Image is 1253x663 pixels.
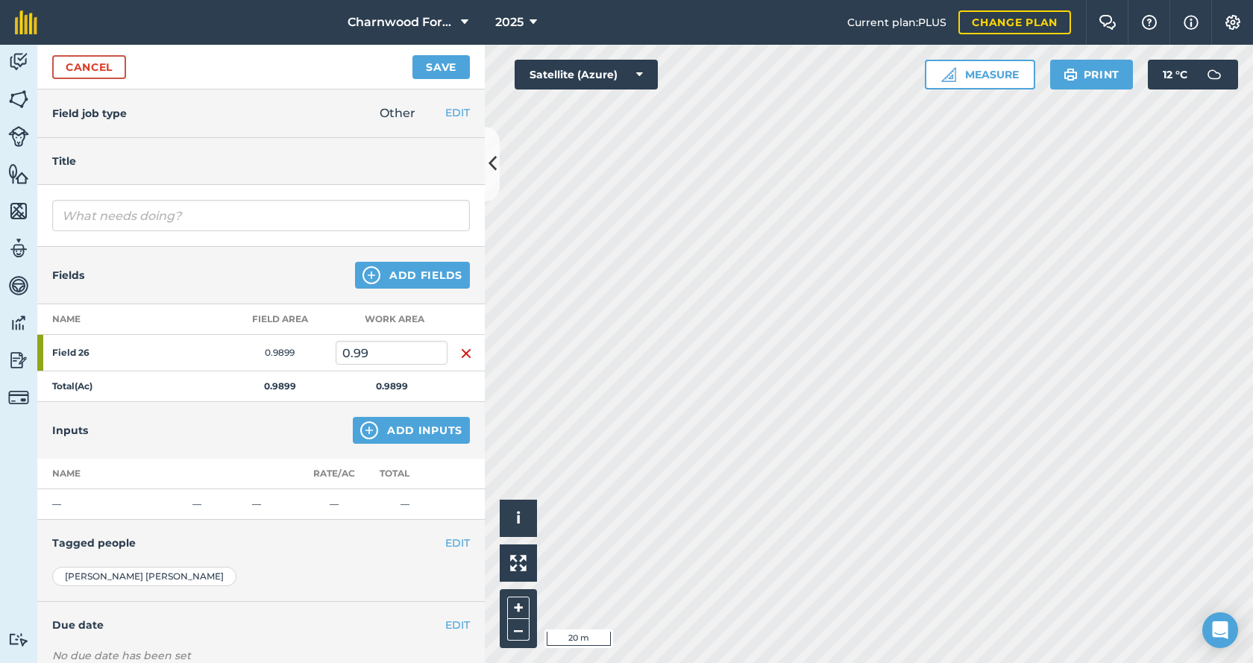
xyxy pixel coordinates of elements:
div: [PERSON_NAME] [PERSON_NAME] [52,567,236,586]
strong: Total ( Ac ) [52,380,92,392]
img: svg+xml;base64,PD94bWwgdmVyc2lvbj0iMS4wIiBlbmNvZGluZz0idXRmLTgiPz4KPCEtLSBHZW5lcmF0b3I6IEFkb2JlIE... [1199,60,1229,89]
button: Print [1050,60,1134,89]
span: Current plan : PLUS [847,14,946,31]
span: 12 ° C [1163,60,1187,89]
img: Two speech bubbles overlapping with the left bubble in the forefront [1099,15,1117,30]
h4: Inputs [52,422,88,439]
span: Charnwood Forest Alpacas [348,13,455,31]
button: Save [412,55,470,79]
img: fieldmargin Logo [15,10,37,34]
th: Name [37,304,224,335]
img: svg+xml;base64,PD94bWwgdmVyc2lvbj0iMS4wIiBlbmNvZGluZz0idXRmLTgiPz4KPCEtLSBHZW5lcmF0b3I6IEFkb2JlIE... [8,274,29,297]
div: Open Intercom Messenger [1202,612,1238,648]
h4: Due date [52,617,470,633]
img: svg+xml;base64,PHN2ZyB4bWxucz0iaHR0cDovL3d3dy53My5vcmcvMjAwMC9zdmciIHdpZHRoPSIxNyIgaGVpZ2h0PSIxNy... [1184,13,1199,31]
a: Cancel [52,55,126,79]
button: i [500,500,537,537]
th: Name [37,459,186,489]
button: EDIT [445,617,470,633]
td: — [186,489,246,520]
button: EDIT [445,104,470,121]
h4: Fields [52,267,84,283]
img: svg+xml;base64,PD94bWwgdmVyc2lvbj0iMS4wIiBlbmNvZGluZz0idXRmLTgiPz4KPCEtLSBHZW5lcmF0b3I6IEFkb2JlIE... [8,237,29,260]
img: A question mark icon [1140,15,1158,30]
th: Field Area [224,304,336,335]
img: svg+xml;base64,PHN2ZyB4bWxucz0iaHR0cDovL3d3dy53My5vcmcvMjAwMC9zdmciIHdpZHRoPSIxNiIgaGVpZ2h0PSIyNC... [460,345,472,362]
img: Four arrows, one pointing top left, one top right, one bottom right and the last bottom left [510,555,527,571]
h4: Title [52,153,470,169]
button: Add Inputs [353,417,470,444]
button: Add Fields [355,262,470,289]
th: Work area [336,304,447,335]
strong: 0.9899 [264,380,296,392]
th: Rate/ Ac [306,459,362,489]
img: svg+xml;base64,PHN2ZyB4bWxucz0iaHR0cDovL3d3dy53My5vcmcvMjAwMC9zdmciIHdpZHRoPSI1NiIgaGVpZ2h0PSI2MC... [8,200,29,222]
img: A cog icon [1224,15,1242,30]
td: — [246,489,306,520]
span: 2025 [495,13,524,31]
td: — [362,489,447,520]
button: Measure [925,60,1035,89]
h4: Field job type [52,105,127,122]
img: svg+xml;base64,PD94bWwgdmVyc2lvbj0iMS4wIiBlbmNvZGluZz0idXRmLTgiPz4KPCEtLSBHZW5lcmF0b3I6IEFkb2JlIE... [8,632,29,647]
button: 12 °C [1148,60,1238,89]
td: — [37,489,186,520]
h4: Tagged people [52,535,470,551]
td: — [306,489,362,520]
img: Ruler icon [941,67,956,82]
span: i [516,509,521,527]
img: svg+xml;base64,PHN2ZyB4bWxucz0iaHR0cDovL3d3dy53My5vcmcvMjAwMC9zdmciIHdpZHRoPSI1NiIgaGVpZ2h0PSI2MC... [8,163,29,185]
th: Total [362,459,447,489]
button: – [507,619,530,641]
input: What needs doing? [52,200,470,231]
div: No due date has been set [52,648,470,663]
img: svg+xml;base64,PD94bWwgdmVyc2lvbj0iMS4wIiBlbmNvZGluZz0idXRmLTgiPz4KPCEtLSBHZW5lcmF0b3I6IEFkb2JlIE... [8,349,29,371]
img: svg+xml;base64,PD94bWwgdmVyc2lvbj0iMS4wIiBlbmNvZGluZz0idXRmLTgiPz4KPCEtLSBHZW5lcmF0b3I6IEFkb2JlIE... [8,387,29,408]
span: Other [380,106,415,120]
img: svg+xml;base64,PHN2ZyB4bWxucz0iaHR0cDovL3d3dy53My5vcmcvMjAwMC9zdmciIHdpZHRoPSIxOSIgaGVpZ2h0PSIyNC... [1064,66,1078,84]
img: svg+xml;base64,PHN2ZyB4bWxucz0iaHR0cDovL3d3dy53My5vcmcvMjAwMC9zdmciIHdpZHRoPSI1NiIgaGVpZ2h0PSI2MC... [8,88,29,110]
img: svg+xml;base64,PHN2ZyB4bWxucz0iaHR0cDovL3d3dy53My5vcmcvMjAwMC9zdmciIHdpZHRoPSIxNCIgaGVpZ2h0PSIyNC... [362,266,380,284]
button: Satellite (Azure) [515,60,658,89]
img: svg+xml;base64,PD94bWwgdmVyc2lvbj0iMS4wIiBlbmNvZGluZz0idXRmLTgiPz4KPCEtLSBHZW5lcmF0b3I6IEFkb2JlIE... [8,51,29,73]
button: + [507,597,530,619]
strong: Field 26 [52,347,169,359]
img: svg+xml;base64,PHN2ZyB4bWxucz0iaHR0cDovL3d3dy53My5vcmcvMjAwMC9zdmciIHdpZHRoPSIxNCIgaGVpZ2h0PSIyNC... [360,421,378,439]
td: 0.9899 [224,335,336,371]
img: svg+xml;base64,PD94bWwgdmVyc2lvbj0iMS4wIiBlbmNvZGluZz0idXRmLTgiPz4KPCEtLSBHZW5lcmF0b3I6IEFkb2JlIE... [8,126,29,147]
img: svg+xml;base64,PD94bWwgdmVyc2lvbj0iMS4wIiBlbmNvZGluZz0idXRmLTgiPz4KPCEtLSBHZW5lcmF0b3I6IEFkb2JlIE... [8,312,29,334]
strong: 0.9899 [376,380,408,392]
a: Change plan [958,10,1071,34]
button: EDIT [445,535,470,551]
